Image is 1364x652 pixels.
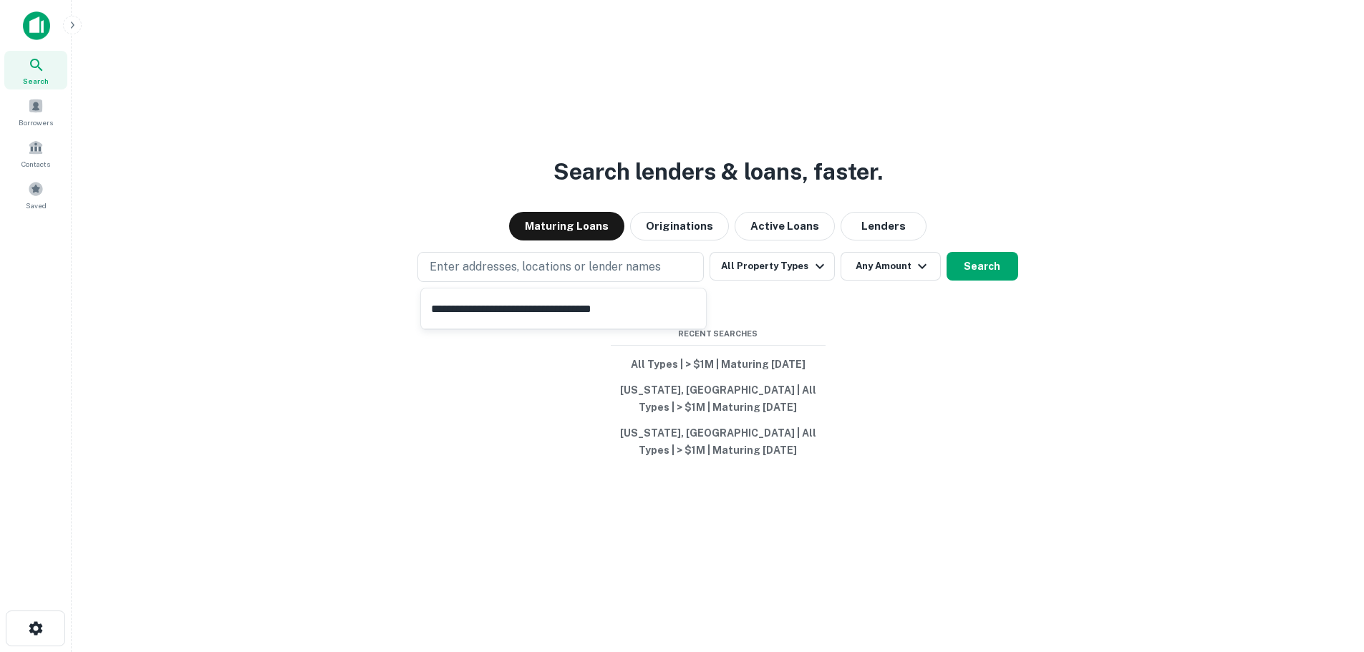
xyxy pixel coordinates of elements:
[4,134,67,172] a: Contacts
[26,200,47,211] span: Saved
[841,212,927,240] button: Lenders
[23,75,49,87] span: Search
[710,252,834,281] button: All Property Types
[611,377,826,420] button: [US_STATE], [GEOGRAPHIC_DATA] | All Types | > $1M | Maturing [DATE]
[21,158,50,170] span: Contacts
[735,212,835,240] button: Active Loans
[19,117,53,128] span: Borrowers
[23,11,50,40] img: capitalize-icon.png
[611,420,826,463] button: [US_STATE], [GEOGRAPHIC_DATA] | All Types | > $1M | Maturing [DATE]
[430,258,661,276] p: Enter addresses, locations or lender names
[417,252,704,282] button: Enter addresses, locations or lender names
[553,155,883,189] h3: Search lenders & loans, faster.
[630,212,729,240] button: Originations
[611,328,826,340] span: Recent Searches
[947,252,1018,281] button: Search
[4,92,67,131] a: Borrowers
[611,351,826,377] button: All Types | > $1M | Maturing [DATE]
[509,212,624,240] button: Maturing Loans
[841,252,941,281] button: Any Amount
[4,175,67,214] a: Saved
[4,51,67,89] a: Search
